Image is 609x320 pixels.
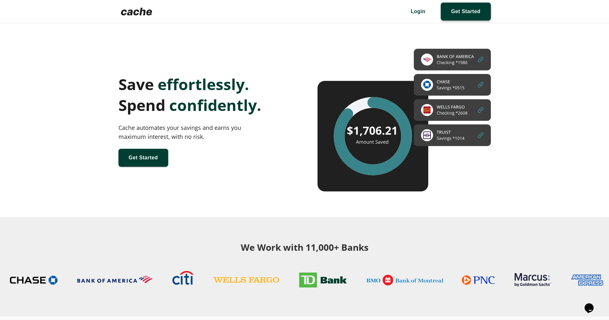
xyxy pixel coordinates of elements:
span: effortlessly. [158,74,249,95]
a: Login [400,3,436,21]
h1: Save [118,74,292,95]
a: Get Started [118,149,168,167]
img: Logo [118,5,155,18]
span: confidently. [169,95,261,115]
div: Cache automates your savings and earns you maximum interest, with no risk. [118,123,257,141]
a: Get Started [441,3,491,21]
h1: Spend [118,95,292,115]
iframe: chat widget [582,294,603,314]
img: Amount Saved [318,49,491,191]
